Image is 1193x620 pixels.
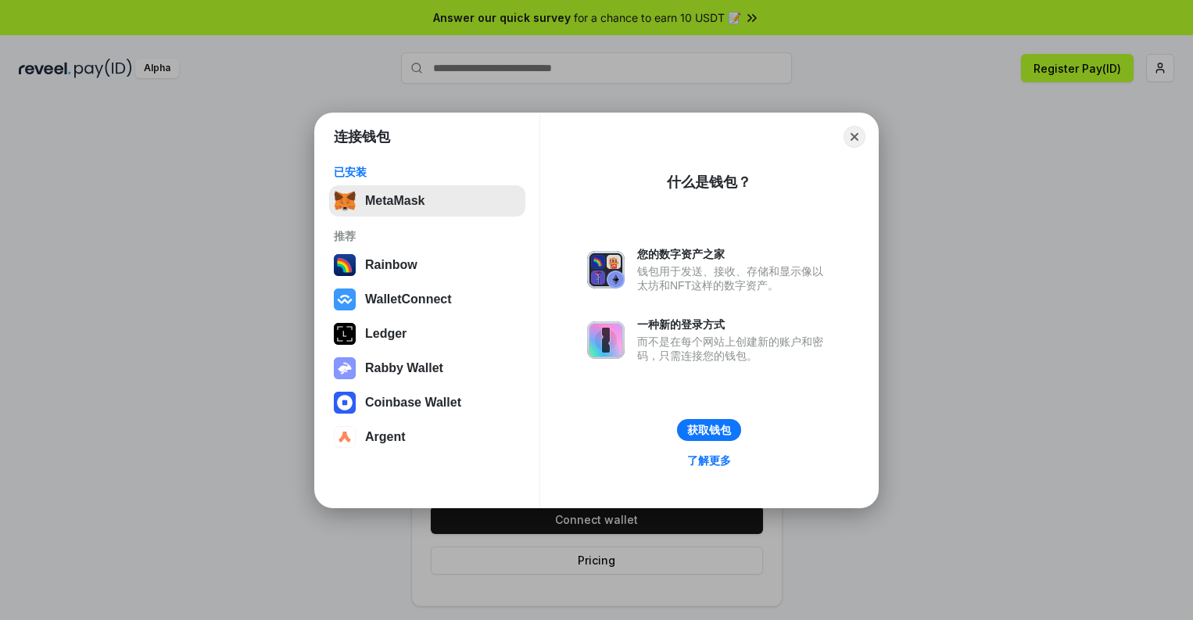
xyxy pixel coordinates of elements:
button: 获取钱包 [677,419,741,441]
button: Ledger [329,318,525,349]
div: 推荐 [334,229,521,243]
button: MetaMask [329,185,525,217]
img: svg+xml,%3Csvg%20fill%3D%22none%22%20height%3D%2233%22%20viewBox%3D%220%200%2035%2033%22%20width%... [334,190,356,212]
div: 一种新的登录方式 [637,317,831,332]
div: Ledger [365,327,407,341]
button: Argent [329,421,525,453]
div: WalletConnect [365,292,452,306]
img: svg+xml,%3Csvg%20width%3D%22120%22%20height%3D%22120%22%20viewBox%3D%220%200%20120%20120%22%20fil... [334,254,356,276]
img: svg+xml,%3Csvg%20width%3D%2228%22%20height%3D%2228%22%20viewBox%3D%220%200%2028%2028%22%20fill%3D... [334,426,356,448]
div: 什么是钱包？ [667,173,751,192]
div: Rainbow [365,258,417,272]
div: Argent [365,430,406,444]
div: 获取钱包 [687,423,731,437]
h1: 连接钱包 [334,127,390,146]
button: WalletConnect [329,284,525,315]
div: 钱包用于发送、接收、存储和显示像以太坊和NFT这样的数字资产。 [637,264,831,292]
a: 了解更多 [678,450,740,471]
button: Coinbase Wallet [329,387,525,418]
div: MetaMask [365,194,425,208]
button: Rabby Wallet [329,353,525,384]
button: Close [844,126,865,148]
div: 您的数字资产之家 [637,247,831,261]
div: Rabby Wallet [365,361,443,375]
img: svg+xml,%3Csvg%20width%3D%2228%22%20height%3D%2228%22%20viewBox%3D%220%200%2028%2028%22%20fill%3D... [334,288,356,310]
img: svg+xml,%3Csvg%20xmlns%3D%22http%3A%2F%2Fwww.w3.org%2F2000%2Fsvg%22%20fill%3D%22none%22%20viewBox... [587,251,625,288]
img: svg+xml,%3Csvg%20width%3D%2228%22%20height%3D%2228%22%20viewBox%3D%220%200%2028%2028%22%20fill%3D... [334,392,356,414]
img: svg+xml,%3Csvg%20xmlns%3D%22http%3A%2F%2Fwww.w3.org%2F2000%2Fsvg%22%20fill%3D%22none%22%20viewBox... [587,321,625,359]
div: 已安装 [334,165,521,179]
div: Coinbase Wallet [365,396,461,410]
div: 而不是在每个网站上创建新的账户和密码，只需连接您的钱包。 [637,335,831,363]
img: svg+xml,%3Csvg%20xmlns%3D%22http%3A%2F%2Fwww.w3.org%2F2000%2Fsvg%22%20width%3D%2228%22%20height%3... [334,323,356,345]
img: svg+xml,%3Csvg%20xmlns%3D%22http%3A%2F%2Fwww.w3.org%2F2000%2Fsvg%22%20fill%3D%22none%22%20viewBox... [334,357,356,379]
button: Rainbow [329,249,525,281]
div: 了解更多 [687,453,731,468]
